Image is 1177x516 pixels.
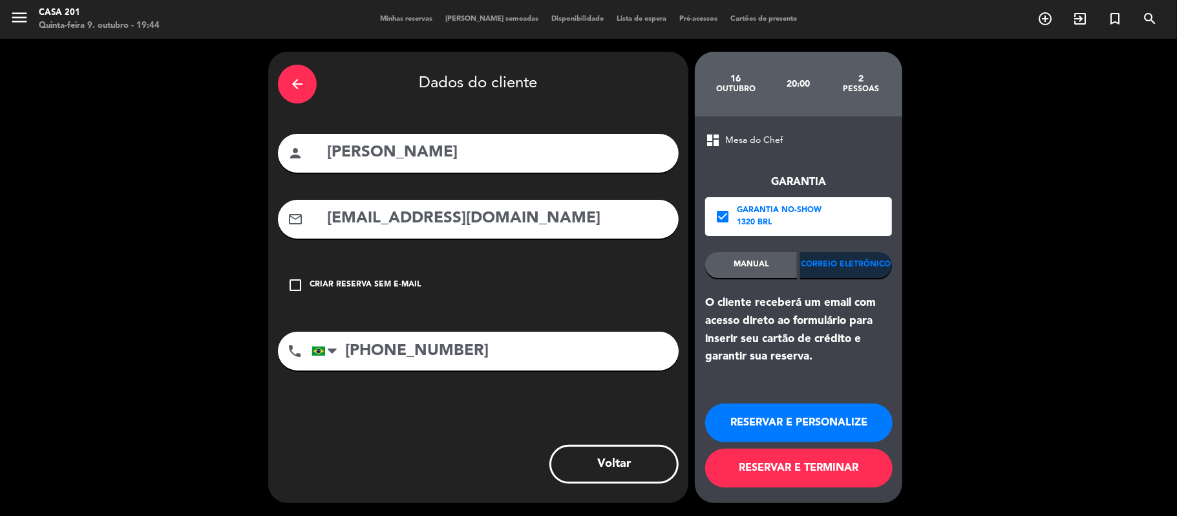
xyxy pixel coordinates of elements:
i: mail_outline [288,211,303,227]
i: arrow_back [290,76,305,92]
span: [PERSON_NAME] semeadas [439,16,545,23]
button: Voltar [549,445,679,484]
input: Email do cliente [326,206,669,232]
i: exit_to_app [1072,11,1088,27]
div: Casa 201 [39,6,160,19]
input: Número de telefone ... [312,332,679,371]
div: 16 [705,74,767,84]
span: Lista de espera [610,16,673,23]
div: O cliente receberá um email com acesso direto ao formulário para inserir seu cartão de crédito e ... [705,294,892,366]
div: outubro [705,84,767,94]
i: phone [287,343,302,359]
div: Garantia No-show [737,204,822,217]
div: 20:00 [767,61,830,107]
i: check_box [715,209,730,224]
button: RESERVAR E TERMINAR [705,449,893,488]
span: Minhas reservas [374,16,439,23]
div: Dados do cliente [278,61,679,107]
i: menu [10,8,29,27]
i: search [1142,11,1158,27]
i: check_box_outline_blank [288,277,303,293]
div: MANUAL [705,252,797,278]
span: Pré-acessos [673,16,724,23]
div: Criar reserva sem e-mail [310,279,421,292]
i: add_circle_outline [1037,11,1053,27]
span: Disponibilidade [545,16,610,23]
button: RESERVAR E PERSONALIZE [705,403,893,442]
div: Brazil (Brasil): +55 [312,332,342,370]
div: pessoas [830,84,893,94]
span: dashboard [705,133,721,148]
input: Nome do cliente [326,140,669,166]
button: menu [10,8,29,32]
i: turned_in_not [1107,11,1123,27]
div: Garantia [705,174,892,191]
span: Mesa do Chef [725,133,783,148]
div: 1320 BRL [737,217,822,230]
div: Correio eletrônico [800,252,892,278]
div: 2 [830,74,893,84]
span: Cartões de presente [724,16,803,23]
i: person [288,145,303,161]
div: Quinta-feira 9. outubro - 19:44 [39,19,160,32]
